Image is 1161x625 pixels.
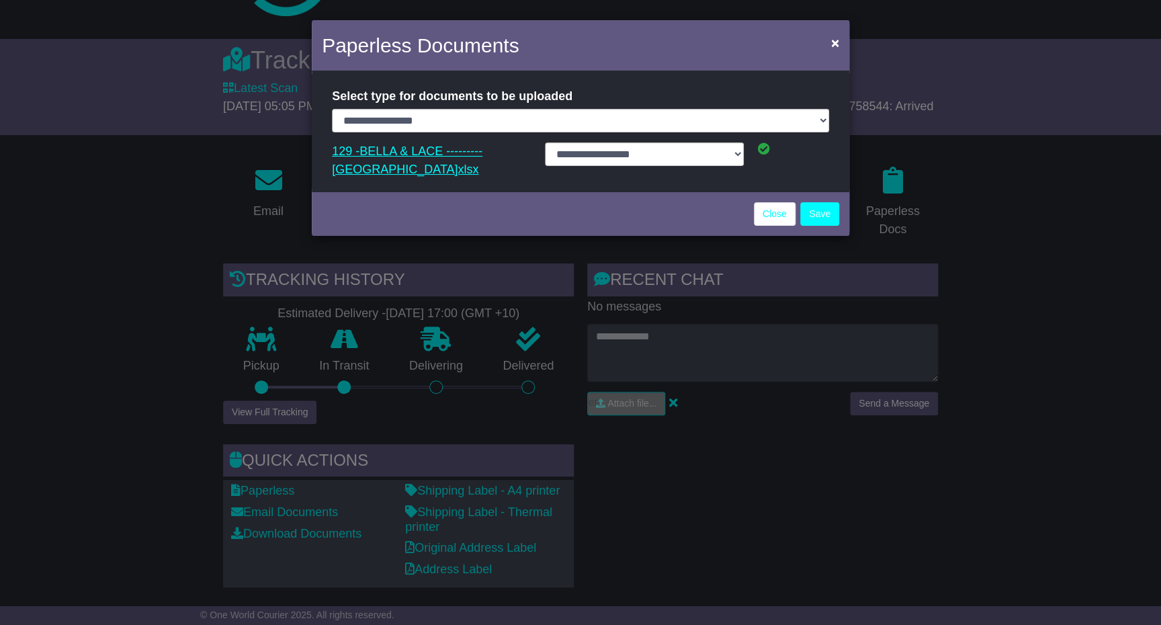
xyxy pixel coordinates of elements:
span: × [831,35,839,50]
a: Close [754,202,795,226]
a: 129 -BELLA & LACE --------- [GEOGRAPHIC_DATA]xlsx [332,141,482,179]
button: Save [800,202,839,226]
label: Select type for documents to be uploaded [332,84,572,109]
h4: Paperless Documents [322,30,519,60]
button: Close [824,29,846,56]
